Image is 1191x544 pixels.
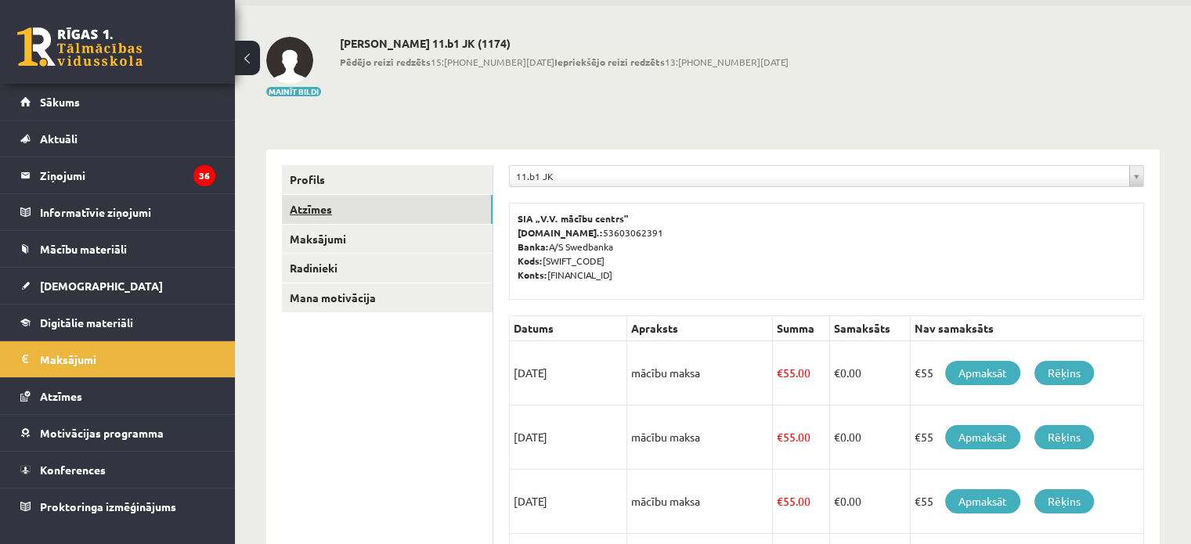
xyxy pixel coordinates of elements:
a: Maksājumi [282,225,493,254]
span: Konferences [40,463,106,477]
span: Mācību materiāli [40,242,127,256]
a: Atzīmes [282,195,493,224]
span: Sākums [40,95,80,109]
b: Iepriekšējo reizi redzēts [554,56,665,68]
td: [DATE] [510,470,627,534]
a: Aktuāli [20,121,215,157]
span: € [834,366,840,380]
a: Profils [282,165,493,194]
td: 55.00 [773,341,830,405]
i: 36 [193,165,215,186]
a: Rēķins [1034,425,1094,449]
p: 53603062391 A/S Swedbanka [SWIFT_CODE] [FINANCIAL_ID] [518,211,1135,282]
b: Kods: [518,254,543,267]
span: 15:[PHONE_NUMBER][DATE] 13:[PHONE_NUMBER][DATE] [340,55,789,69]
td: €55 [911,341,1144,405]
td: mācību maksa [627,341,773,405]
a: Apmaksāt [945,361,1020,385]
a: Rēķins [1034,489,1094,513]
th: Nav samaksāts [911,316,1144,341]
b: SIA „V.V. mācību centrs” [518,212,630,225]
span: € [777,366,783,380]
span: € [777,494,783,508]
a: Konferences [20,452,215,488]
th: Apraksts [627,316,773,341]
td: €55 [911,405,1144,470]
a: Mana motivācija [282,283,493,312]
td: 55.00 [773,470,830,534]
b: Banka: [518,240,549,253]
td: 0.00 [830,470,911,534]
a: Motivācijas programma [20,415,215,451]
a: Ziņojumi36 [20,157,215,193]
a: Maksājumi [20,341,215,377]
span: Aktuāli [40,131,78,146]
a: Sākums [20,84,215,120]
td: mācību maksa [627,405,773,470]
legend: Informatīvie ziņojumi [40,194,215,230]
b: Konts: [518,268,547,281]
th: Samaksāts [830,316,911,341]
h2: [PERSON_NAME] 11.b1 JK (1174) [340,37,789,50]
span: 11.b1 JK [516,166,1123,186]
td: mācību maksa [627,470,773,534]
a: Radinieki [282,254,493,283]
a: 11.b1 JK [510,166,1143,186]
span: € [834,494,840,508]
a: Apmaksāt [945,489,1020,513]
a: Atzīmes [20,378,215,414]
th: Summa [773,316,830,341]
a: [DEMOGRAPHIC_DATA] [20,268,215,304]
td: 55.00 [773,405,830,470]
span: Proktoringa izmēģinājums [40,499,176,513]
a: Informatīvie ziņojumi [20,194,215,230]
b: Pēdējo reizi redzēts [340,56,431,68]
span: € [834,430,840,444]
legend: Maksājumi [40,341,215,377]
td: 0.00 [830,405,911,470]
img: Eva Janstoviča [266,37,313,84]
button: Mainīt bildi [266,87,321,96]
a: Digitālie materiāli [20,304,215,340]
span: [DEMOGRAPHIC_DATA] [40,279,163,293]
span: € [777,430,783,444]
span: Digitālie materiāli [40,315,133,330]
b: [DOMAIN_NAME].: [518,226,603,239]
td: €55 [911,470,1144,534]
th: Datums [510,316,627,341]
a: Rīgas 1. Tālmācības vidusskola [17,27,143,67]
span: Motivācijas programma [40,426,164,440]
legend: Ziņojumi [40,157,215,193]
a: Mācību materiāli [20,231,215,267]
td: 0.00 [830,341,911,405]
span: Atzīmes [40,389,82,403]
a: Proktoringa izmēģinājums [20,488,215,524]
td: [DATE] [510,405,627,470]
td: [DATE] [510,341,627,405]
a: Rēķins [1034,361,1094,385]
a: Apmaksāt [945,425,1020,449]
